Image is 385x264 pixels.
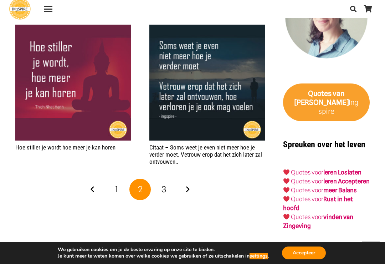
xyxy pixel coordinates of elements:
strong: Spreuken over het leven [283,139,365,149]
a: Pagina 1 [106,179,127,200]
strong: meer Balans [323,187,357,194]
strong: vinden van Zingeving [283,213,353,229]
a: Terug naar top [362,241,380,259]
a: Quotes voor [291,169,323,176]
a: Quotes voorRust in het hoofd [283,196,353,212]
a: Citaat – Soms weet je even niet meer hoe je verder moet. Vetrouw erop dat het zich later zal ontv... [149,144,262,166]
p: We gebruiken cookies om je de beste ervaring op onze site te bieden. [58,247,269,253]
a: Quotes voor [291,178,323,185]
a: Menu [39,5,57,13]
strong: van [PERSON_NAME] [294,89,349,107]
img: Thich Nhat Hanh citaat - Hoe stiller je wordt, hoe meer je kan horen | meditatie quote ingspire.n [15,25,131,141]
a: Hoe stiller je wordt hoe meer je kan horen [15,25,131,32]
img: ❤ [283,196,289,202]
a: leren Loslaten [323,169,361,176]
p: Je kunt meer te weten komen over welke cookies we gebruiken of ze uitschakelen in . [58,253,269,259]
span: 2 [138,184,143,194]
a: Citaat – Soms weet je even niet meer hoe je verder moet. Vetrouw erop dat het zich later zal ontv... [149,25,265,32]
span: Pagina 2 [129,179,151,200]
strong: Quotes [308,89,332,98]
a: leren Accepteren [323,178,370,185]
button: settings [250,253,268,259]
a: Quotes voorvinden van Zingeving [283,213,353,229]
img: ❤ [283,169,289,175]
a: Quotes voormeer Balans [291,187,357,194]
span: 1 [115,184,118,194]
a: Pagina 3 [153,179,175,200]
img: Citaat inge: Soms weet je even niet meer hoe je verder moet. Vertrouw erop dat het zich later zal... [149,25,265,141]
img: ❤ [283,178,289,184]
a: Quotes van [PERSON_NAME]Ingspire [283,83,370,121]
span: 3 [161,184,166,194]
strong: Rust in het hoofd [283,196,353,212]
a: Hoe stiller je wordt hoe meer je kan horen [15,144,115,151]
img: ❤ [283,214,289,220]
button: Accepteer [282,247,326,259]
img: ❤ [283,187,289,193]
